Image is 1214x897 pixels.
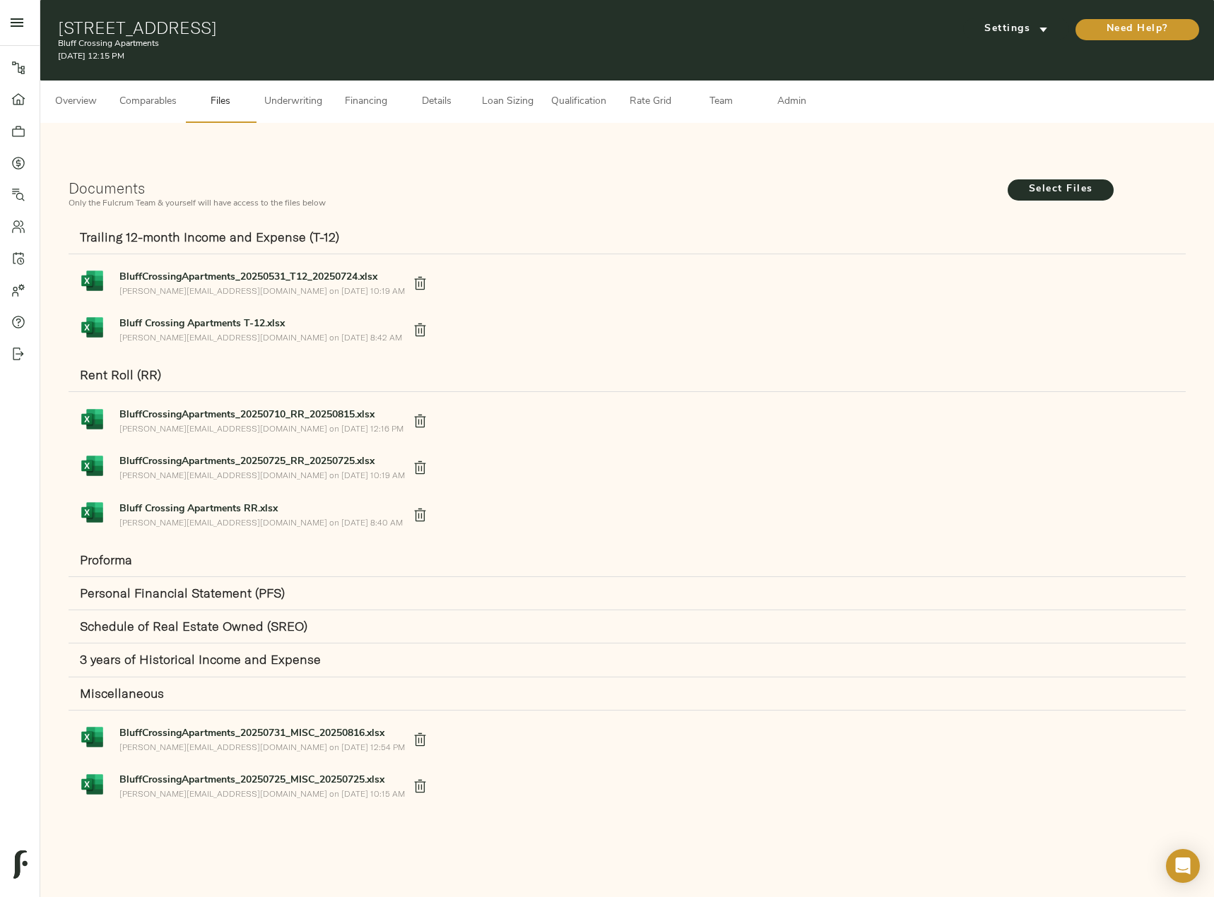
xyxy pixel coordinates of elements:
p: [PERSON_NAME][EMAIL_ADDRESS][DOMAIN_NAME] on [DATE] 12:16 PM [119,422,405,434]
div: Personal Financial Statement (PFS) [69,577,1186,610]
span: Financing [339,93,393,111]
button: delete [404,405,436,437]
strong: Original File Name: N/A [119,504,278,514]
button: Settings [963,18,1069,40]
button: delete [404,267,436,299]
div: Rent Roll (RR) [69,359,1186,392]
span: Rate Grid [623,93,677,111]
h1: [STREET_ADDRESS] [58,18,817,37]
button: delete [404,314,436,345]
span: Details [410,93,464,111]
a: BluffCrossingApartments_20250725_MISC_20250725.xlsx[PERSON_NAME][EMAIL_ADDRESS][DOMAIN_NAME] on [... [69,763,439,809]
button: Need Help? [1075,19,1199,40]
strong: Trailing 12-month Income and Expense (T-12) [80,229,339,245]
a: Bluff Crossing Apartments T-12.xlsx[PERSON_NAME][EMAIL_ADDRESS][DOMAIN_NAME] on [DATE] 8:42 AM [69,307,439,353]
strong: Rent Roll (RR) [80,367,161,383]
strong: Original File Name: N/A [119,319,285,329]
strong: Original File Name: Copy of Copy of Pipeline Report (003)-4.xlsx [119,728,384,739]
div: Open Intercom Messenger [1166,849,1200,883]
a: BluffCrossingApartments_20250710_RR_20250815.xlsx[PERSON_NAME][EMAIL_ADDRESS][DOMAIN_NAME] on [DA... [69,398,439,444]
span: Settings [977,20,1055,38]
strong: Personal Financial Statement (PFS) [80,585,285,601]
strong: Original File Name: Loan Sizer - Bluff Crossing Apartments (1).xlsx [119,775,384,785]
p: [PERSON_NAME][EMAIL_ADDRESS][DOMAIN_NAME] on [DATE] 12:54 PM [119,741,405,753]
span: Overview [49,93,102,111]
h2: Documents [69,179,998,197]
span: Select Files [1008,179,1114,201]
p: [DATE] 12:15 PM [58,50,817,63]
div: Proforma [69,544,1186,577]
p: Only the Fulcrum Team & yourself will have access to the files below [69,197,998,210]
strong: Miscellaneous [80,685,164,701]
p: [PERSON_NAME][EMAIL_ADDRESS][DOMAIN_NAME] on [DATE] 10:19 AM [119,285,405,297]
button: delete [404,499,436,530]
p: [PERSON_NAME][EMAIL_ADDRESS][DOMAIN_NAME] on [DATE] 10:15 AM [119,788,405,800]
span: Select Files [1022,181,1100,198]
p: Bluff Crossing Apartments [58,37,817,50]
span: Team [694,93,748,111]
p: [PERSON_NAME][EMAIL_ADDRESS][DOMAIN_NAME] on [DATE] 8:42 AM [119,331,405,343]
strong: Schedule of Real Estate Owned (SREO) [80,618,307,634]
a: BluffCrossingApartments_20250725_RR_20250725.xlsx[PERSON_NAME][EMAIL_ADDRESS][DOMAIN_NAME] on [DA... [69,444,439,491]
button: delete [404,771,436,802]
div: Miscellaneous [69,677,1186,711]
div: Trailing 12-month Income and Expense (T-12) [69,221,1186,254]
strong: Original File Name: Bluff Crossing Apartments - RR July 2025.xlsx [119,456,375,467]
a: Bluff Crossing Apartments RR.xlsx[PERSON_NAME][EMAIL_ADDRESS][DOMAIN_NAME] on [DATE] 8:40 AM [69,492,439,538]
strong: 3 years of Historical Income and Expense [80,651,321,667]
span: Need Help? [1090,20,1185,38]
strong: BluffCrossingApartments_20250531_T12_20250724.xlsx [119,272,377,283]
p: [PERSON_NAME][EMAIL_ADDRESS][DOMAIN_NAME] on [DATE] 8:40 AM [119,516,405,528]
span: Files [194,93,247,111]
strong: Proforma [80,552,132,568]
a: BluffCrossingApartments_20250731_MISC_20250816.xlsx[PERSON_NAME][EMAIL_ADDRESS][DOMAIN_NAME] on [... [69,716,439,763]
span: Admin [765,93,818,111]
span: Underwriting [264,93,322,111]
span: Comparables [119,93,177,111]
span: Loan Sizing [481,93,534,111]
a: BluffCrossingApartments_20250531_T12_20250724.xlsx[PERSON_NAME][EMAIL_ADDRESS][DOMAIN_NAME] on [D... [69,260,439,307]
p: [PERSON_NAME][EMAIL_ADDRESS][DOMAIN_NAME] on [DATE] 10:19 AM [119,469,405,481]
button: delete [404,723,436,755]
button: delete [404,452,436,484]
div: 3 years of Historical Income and Expense [69,643,1186,677]
strong: Original File Name: Unit Status Report 7-10-25 (1).xlsx [119,410,375,420]
span: Qualification [551,93,606,111]
div: Schedule of Real Estate Owned (SREO) [69,610,1186,643]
